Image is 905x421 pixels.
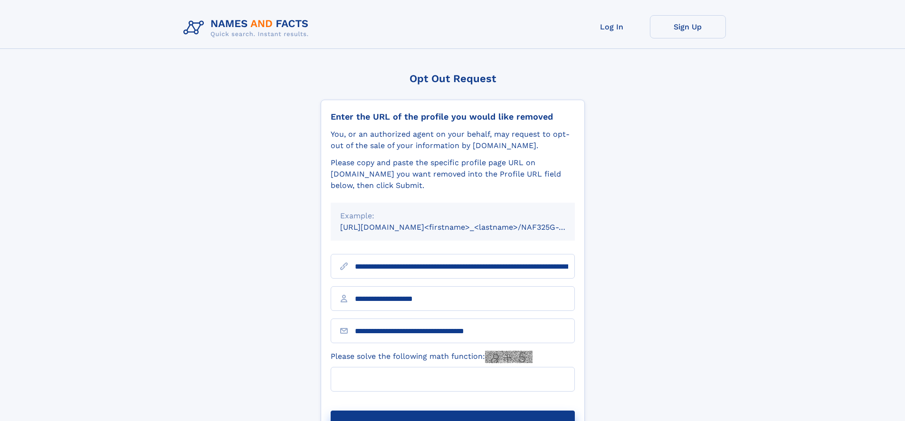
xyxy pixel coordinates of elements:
[331,351,533,363] label: Please solve the following math function:
[574,15,650,38] a: Log In
[321,73,585,84] div: Opt Out Request
[331,129,575,151] div: You, or an authorized agent on your behalf, may request to opt-out of the sale of your informatio...
[340,210,565,222] div: Example:
[331,157,575,191] div: Please copy and paste the specific profile page URL on [DOMAIN_NAME] you want removed into the Pr...
[180,15,316,41] img: Logo Names and Facts
[340,223,593,232] small: [URL][DOMAIN_NAME]<firstname>_<lastname>/NAF325G-xxxxxxxx
[650,15,726,38] a: Sign Up
[331,112,575,122] div: Enter the URL of the profile you would like removed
